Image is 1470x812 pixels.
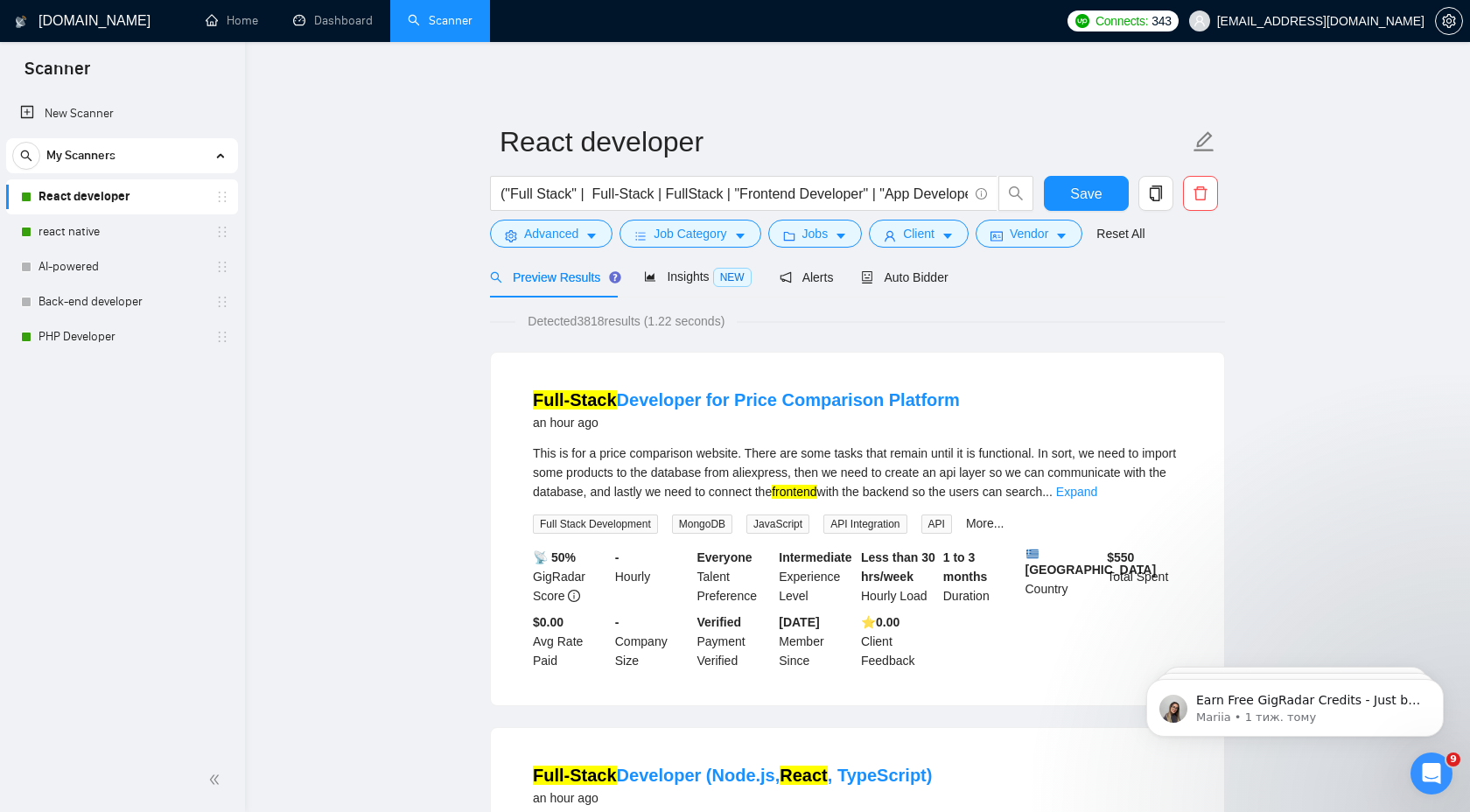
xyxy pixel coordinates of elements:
[775,612,857,670] div: Member Since
[835,229,847,242] span: caret-down
[38,179,205,214] a: React developer
[1010,224,1048,243] span: Vendor
[529,548,612,605] div: GigRadar Score
[490,220,612,248] button: settingAdvancedcaret-down
[1103,548,1186,605] div: Total Spent
[515,311,737,331] span: Detected 3818 results (1.22 seconds)
[612,548,694,605] div: Hourly
[783,229,795,242] span: folder
[857,612,940,670] div: Client Feedback
[713,268,752,287] span: NEW
[585,229,598,242] span: caret-down
[1044,176,1129,211] button: Save
[533,787,932,808] div: an hour ago
[1070,183,1102,205] span: Save
[884,229,896,242] span: user
[1184,185,1217,201] span: delete
[568,590,580,602] span: info-circle
[1446,752,1460,766] span: 9
[533,766,932,785] a: Full-StackDeveloper (Node.js,React, TypeScript)
[293,13,373,28] a: dashboardDashboard
[644,270,656,283] span: area-chart
[1139,185,1172,201] span: copy
[10,56,104,93] span: Scanner
[941,229,954,242] span: caret-down
[6,96,238,131] li: New Scanner
[1410,752,1452,794] iframe: Intercom live chat
[533,615,563,629] b: $0.00
[408,13,472,28] a: searchScanner
[1025,548,1157,577] b: [GEOGRAPHIC_DATA]
[1095,11,1148,31] span: Connects:
[966,516,1004,530] a: More...
[672,514,732,534] span: MongoDB
[20,96,224,131] a: New Scanner
[1042,485,1053,499] span: ...
[802,224,829,243] span: Jobs
[46,138,115,173] span: My Scanners
[1075,14,1089,28] img: upwork-logo.png
[533,550,576,564] b: 📡 50%
[490,271,502,283] span: search
[1151,11,1171,31] span: 343
[1435,7,1463,35] button: setting
[208,771,226,788] span: double-left
[779,550,851,564] b: Intermediate
[861,271,873,283] span: robot
[976,220,1082,248] button: idcardVendorcaret-down
[746,514,809,534] span: JavaScript
[215,190,229,204] span: holder
[694,612,776,670] div: Payment Verified
[869,220,969,248] button: userClientcaret-down
[921,514,952,534] span: API
[772,485,816,499] mark: frontend
[615,550,619,564] b: -
[780,766,827,785] mark: React
[524,224,578,243] span: Advanced
[612,612,694,670] div: Company Size
[861,270,948,284] span: Auto Bidder
[694,548,776,605] div: Talent Preference
[903,224,934,243] span: Client
[38,284,205,319] a: Back-end developer
[940,548,1022,605] div: Duration
[1096,224,1144,243] a: Reset All
[775,548,857,605] div: Experience Level
[634,229,647,242] span: bars
[490,270,616,284] span: Preview Results
[780,270,834,284] span: Alerts
[215,260,229,274] span: holder
[533,514,658,534] span: Full Stack Development
[768,220,863,248] button: folderJobscaret-down
[1193,15,1206,27] span: user
[1436,14,1462,28] span: setting
[1120,642,1470,765] iframe: Intercom notifications повідомлення
[38,214,205,249] a: react native
[533,412,960,433] div: an hour ago
[533,390,960,409] a: Full-StackDeveloper for Price Comparison Platform
[6,138,238,354] li: My Scanners
[823,514,906,534] span: API Integration
[999,185,1032,201] span: search
[1435,14,1463,28] a: setting
[861,550,935,584] b: Less than 30 hrs/week
[734,229,746,242] span: caret-down
[779,615,819,629] b: [DATE]
[529,612,612,670] div: Avg Rate Paid
[998,176,1033,211] button: search
[500,183,968,205] input: Search Freelance Jobs...
[1183,176,1218,211] button: delete
[1138,176,1173,211] button: copy
[533,766,617,785] mark: Full-Stack
[215,225,229,239] span: holder
[15,8,27,36] img: logo
[1055,229,1067,242] span: caret-down
[206,13,258,28] a: homeHome
[1022,548,1104,605] div: Country
[1193,130,1215,153] span: edit
[976,188,987,199] span: info-circle
[990,229,1003,242] span: idcard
